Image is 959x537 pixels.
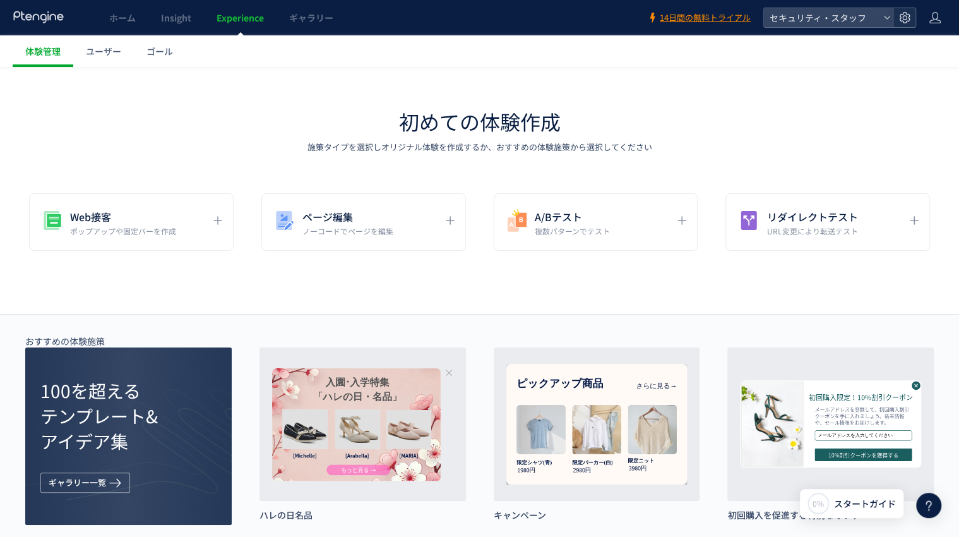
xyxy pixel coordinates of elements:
[25,45,61,57] span: 体験管理
[302,208,393,226] h5: ページ編集
[146,45,173,57] span: ゴール
[40,378,167,454] h2: 100を超える テンプレート& アイデア集
[647,12,751,24] a: 14日間の無料トライアル
[40,473,130,493] button: ギャラリー一覧
[399,107,561,136] h1: 初めての体験作成
[70,226,176,236] p: ポップアップや固定バーを作成
[70,208,176,226] h5: Web接客
[766,8,878,27] span: セキュリティ・スタッフ
[217,11,264,24] span: Experience
[766,208,857,226] h5: リダイレクトテスト
[25,335,105,347] p: おすすめの体験施策
[109,11,136,24] span: ホーム
[161,11,191,24] span: Insight
[535,208,610,226] h5: A/Bテスト
[813,498,824,509] span: 0%
[49,473,106,493] span: ギャラリー一覧
[86,45,121,57] span: ユーザー
[727,509,934,521] h3: 初回購入を促進する特別なオファー
[494,509,700,521] h3: キャンペーン
[259,509,466,521] h3: ハレの日名品
[660,12,751,24] span: 14日間の無料トライアル
[289,11,333,24] span: ギャラリー
[535,226,610,236] p: 複数パターンでテスト
[302,226,393,236] p: ノーコードでページを編集
[766,226,857,236] p: URL変更により転送テスト
[834,497,896,510] span: スタートガイド
[307,142,652,154] p: 施策タイプを選択しオリジナル体験を作成するか、おすすめの体験施策から選択してください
